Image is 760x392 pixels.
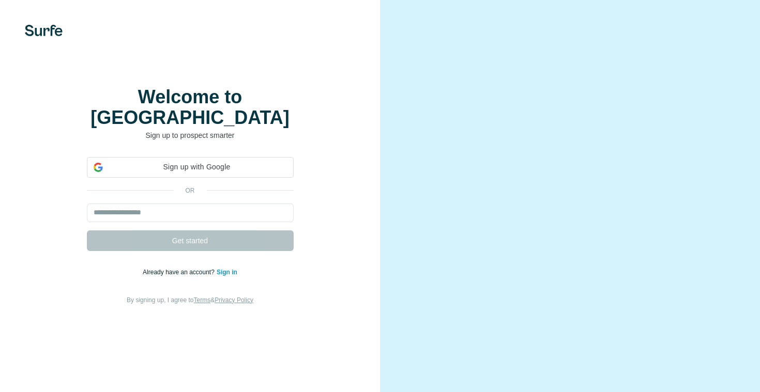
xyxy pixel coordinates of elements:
span: Sign up with Google [107,162,287,173]
a: Terms [194,296,211,304]
a: Privacy Policy [215,296,253,304]
span: By signing up, I agree to & [127,296,253,304]
h1: Welcome to [GEOGRAPHIC_DATA] [87,87,294,128]
iframe: Sign in with Google Button [82,177,299,199]
img: Surfe's logo [25,25,63,36]
a: Sign in [217,269,237,276]
div: Sign up with Google [87,157,294,178]
span: Already have an account? [143,269,217,276]
p: Sign up to prospect smarter [87,130,294,140]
